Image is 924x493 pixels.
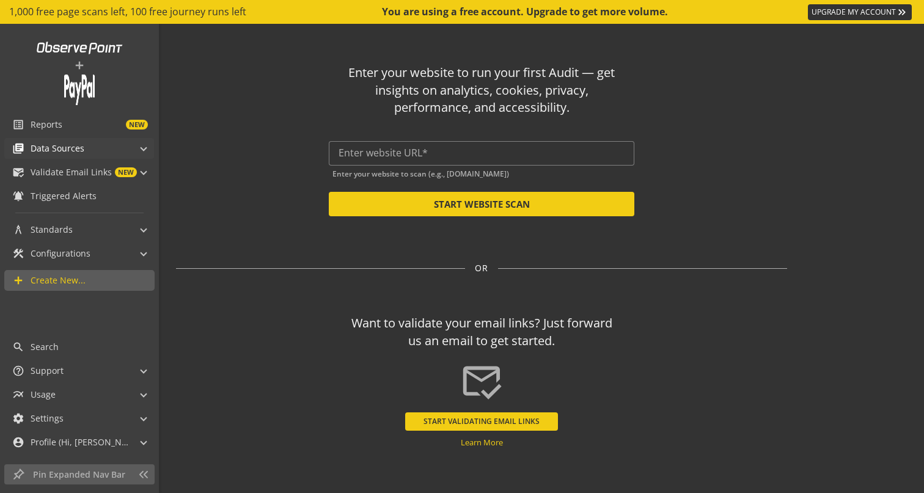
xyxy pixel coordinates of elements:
span: 1,000 free page scans left, 100 free journey runs left [9,5,246,19]
span: Reports [31,119,62,131]
mat-icon: keyboard_double_arrow_right [896,6,908,18]
span: Triggered Alerts [31,190,97,202]
div: Want to validate your email links? Just forward us an email to get started. [346,315,618,349]
mat-icon: notifications_active [12,190,24,202]
mat-icon: library_books [12,142,24,155]
mat-icon: mark_email_read [460,360,503,403]
mat-icon: account_circle [12,436,24,448]
a: Create New... [4,270,155,291]
a: UPGRADE MY ACCOUNT [808,4,912,20]
span: Create New... [31,274,86,287]
mat-expansion-panel-header: Configurations [4,243,154,264]
span: Data Sources [31,142,84,155]
mat-icon: multiline_chart [12,389,24,401]
mat-icon: architecture [12,224,24,236]
span: Profile (Hi, [PERSON_NAME]!) [31,436,128,448]
span: Usage [31,389,56,401]
mat-hint: Enter your website to scan (e.g., [DOMAIN_NAME]) [332,167,509,178]
span: OR [475,262,488,274]
a: ReportsNEW [4,114,154,135]
span: Validate Email Links [31,166,112,178]
span: NEW [115,167,137,177]
mat-icon: list_alt [12,119,24,131]
a: Learn More [461,437,503,448]
mat-icon: search [12,341,24,353]
mat-icon: construction [12,247,24,260]
mat-icon: add [73,59,86,71]
mat-expansion-panel-header: Profile (Hi, [PERSON_NAME]!) [4,432,154,453]
mat-icon: add [12,274,24,287]
a: Search [4,337,154,357]
mat-expansion-panel-header: Data Sources [4,138,154,159]
div: Enter your website to run your first Audit — get insights on analytics, cookies, privacy, perform... [346,64,618,117]
mat-icon: mark_email_read [12,166,24,178]
mat-icon: help_outline [12,365,24,377]
span: NEW [126,120,148,130]
img: Customer Logo [64,75,95,105]
mat-expansion-panel-header: Usage [4,384,154,405]
input: Enter website URL* [339,147,625,159]
span: Search [31,341,59,353]
button: START WEBSITE SCAN [329,192,634,216]
mat-expansion-panel-header: Standards [4,219,154,240]
mat-expansion-panel-header: Validate Email LinksNEW [4,162,154,183]
div: You are using a free account. Upgrade to get more volume. [382,5,669,19]
span: Pin Expanded Nav Bar [33,469,131,481]
span: Settings [31,412,64,425]
span: Standards [31,224,73,236]
span: Support [31,365,64,377]
a: Triggered Alerts [4,186,154,206]
mat-expansion-panel-header: Settings [4,408,154,429]
mat-expansion-panel-header: Support [4,360,154,381]
button: START VALIDATING EMAIL LINKS [405,412,558,431]
mat-icon: settings [12,412,24,425]
span: Configurations [31,247,90,260]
